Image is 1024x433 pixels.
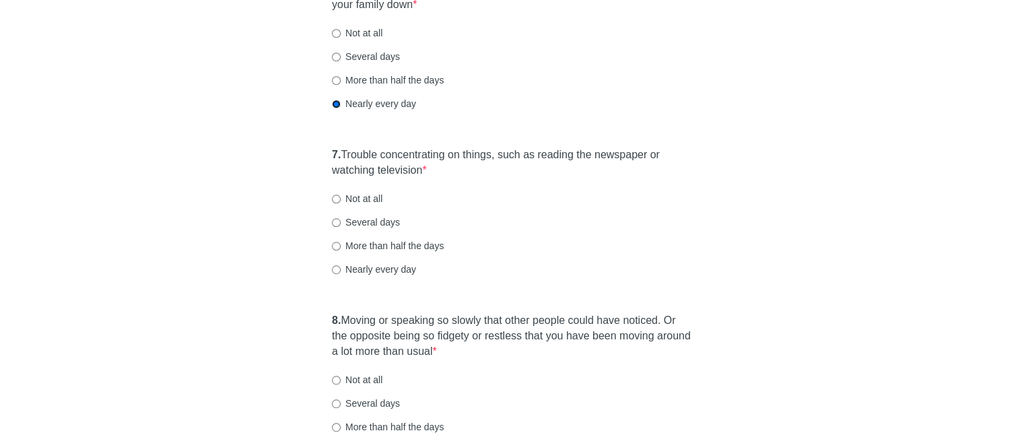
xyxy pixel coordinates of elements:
label: More than half the days [332,73,444,87]
label: Not at all [332,26,382,40]
input: More than half the days [332,423,341,432]
label: Several days [332,50,400,63]
input: Several days [332,218,341,227]
strong: 8. [332,314,341,326]
label: Nearly every day [332,97,416,110]
input: More than half the days [332,242,341,251]
input: Several days [332,399,341,408]
label: Moving or speaking so slowly that other people could have noticed. Or the opposite being so fidge... [332,313,692,360]
input: Nearly every day [332,265,341,274]
label: Several days [332,397,400,410]
input: Nearly every day [332,100,341,108]
input: Not at all [332,195,341,203]
strong: 7. [332,149,341,160]
input: Not at all [332,29,341,38]
input: More than half the days [332,76,341,85]
input: Several days [332,53,341,61]
label: Several days [332,215,400,229]
label: Not at all [332,373,382,387]
input: Not at all [332,376,341,385]
label: Nearly every day [332,263,416,276]
label: Not at all [332,192,382,205]
label: More than half the days [332,239,444,253]
label: Trouble concentrating on things, such as reading the newspaper or watching television [332,147,692,178]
